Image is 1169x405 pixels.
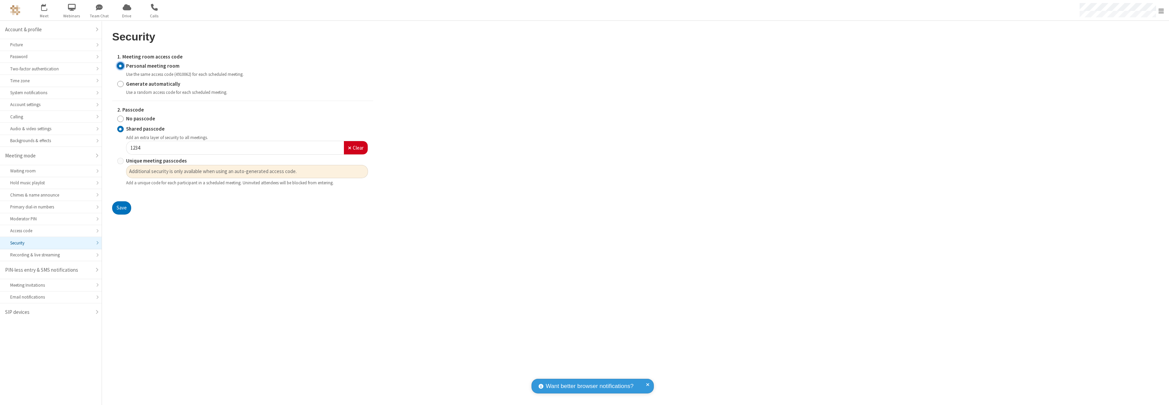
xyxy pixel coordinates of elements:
[117,106,368,114] label: 2. Passcode
[10,53,91,60] div: Password
[10,137,91,144] div: Backgrounds & effects
[126,89,368,96] div: Use a random access code for each scheduled meeting.
[10,192,91,198] div: Chimes & name announce
[112,31,373,43] h2: Security
[10,252,91,258] div: Recording & live streaming
[126,71,368,78] div: Use the same access code (4910062) for each scheduled meeting.
[126,115,155,122] strong: No passcode
[126,63,179,69] strong: Personal meeting room
[10,204,91,210] div: Primary dial-in numbers
[10,240,91,246] div: Security
[126,125,164,132] strong: Shared passcode
[5,266,91,274] div: PIN-less entry & SMS notifications
[546,382,633,391] span: Want better browser notifications?
[344,141,368,154] button: Clear
[126,157,187,164] strong: Unique meeting passcodes
[10,216,91,222] div: Moderator PIN
[5,152,91,160] div: Meeting mode
[114,13,140,19] span: Drive
[126,81,180,87] strong: Generate automatically
[10,282,91,288] div: Meeting Invitations
[117,53,368,61] label: 1. Meeting room access code
[126,180,368,186] div: Add a unique code for each participant in a scheduled meeting. Uninvited attendees will be blocke...
[10,41,91,48] div: Picture
[10,227,91,234] div: Access code
[129,168,365,175] span: Additional security is only available when using an auto-generated access code.
[10,5,20,15] img: QA Selenium DO NOT DELETE OR CHANGE
[10,180,91,186] div: Hold music playlist
[59,13,85,19] span: Webinars
[10,78,91,84] div: Time zone
[112,201,131,215] button: Save
[10,101,91,108] div: Account settings
[126,134,368,141] div: Add an extra layer of security to all meetings.
[10,89,91,96] div: System notifications
[32,13,57,19] span: Meet
[46,4,50,9] div: 1
[10,114,91,120] div: Calling
[10,294,91,300] div: Email notifications
[5,308,91,316] div: SIP devices
[5,26,91,34] div: Account & profile
[142,13,167,19] span: Calls
[10,125,91,132] div: Audio & video settings
[126,141,344,154] input: Enter the passcode you want here
[10,66,91,72] div: Two-factor authentication
[87,13,112,19] span: Team Chat
[10,168,91,174] div: Waiting room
